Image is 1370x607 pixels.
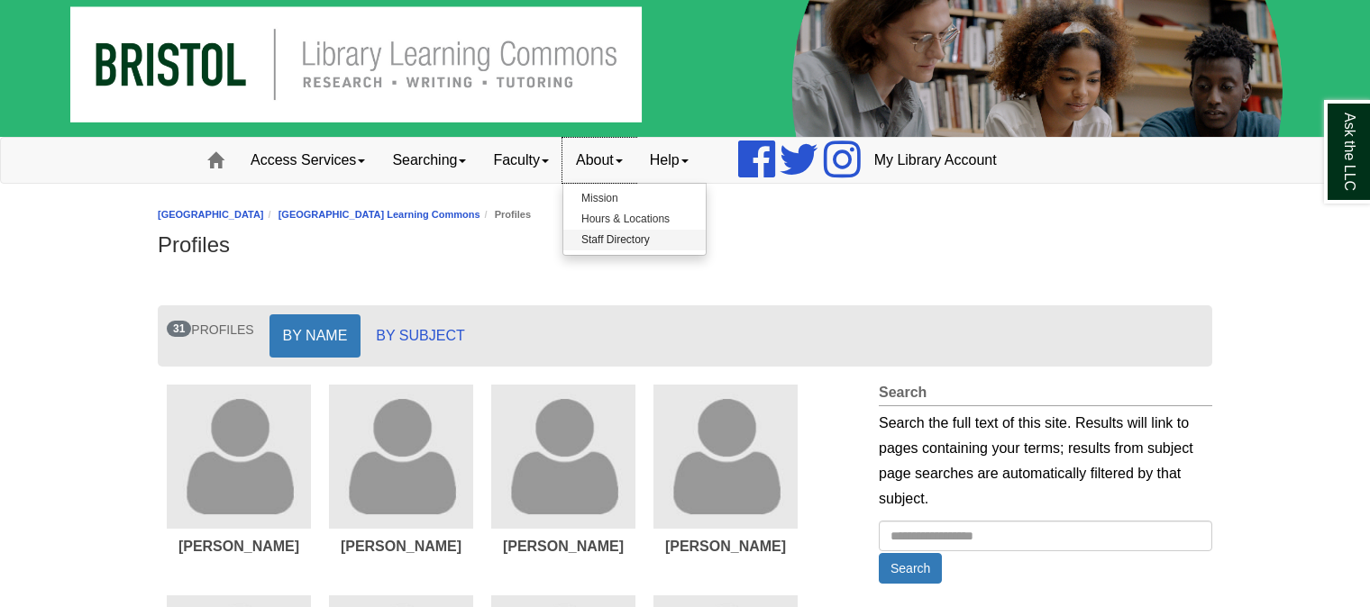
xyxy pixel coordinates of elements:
[636,138,702,183] a: Help
[237,138,379,183] a: Access Services
[167,314,254,341] li: PROFILES
[329,385,473,555] a: Aim Benson's picture[PERSON_NAME]
[329,385,473,529] img: Aim Benson's picture
[329,538,473,555] div: [PERSON_NAME]
[167,385,311,529] img: Aija Antoine's picture
[491,538,635,555] div: [PERSON_NAME]
[480,206,531,223] li: Profiles
[158,206,1212,223] nav: breadcrumb
[879,411,1212,512] div: Search the full text of this site. Results will link to pages containing your terms; results from...
[861,138,1010,183] a: My Library Account
[653,538,798,555] div: [PERSON_NAME]
[167,538,311,555] div: [PERSON_NAME]
[491,385,635,529] img: Alex Correia's picture
[479,138,562,183] a: Faculty
[653,385,798,529] img: Alex Ware's picture
[279,209,480,220] a: [GEOGRAPHIC_DATA] Learning Commons
[158,209,264,220] a: [GEOGRAPHIC_DATA]
[562,138,636,183] a: About
[879,553,942,584] button: Search
[158,232,1212,258] h1: Profiles
[653,385,798,555] a: Alex Ware's picture[PERSON_NAME]
[362,314,478,358] a: BY SUBJECT
[563,230,706,250] a: Staff Directory
[563,188,706,209] a: Mission
[379,138,479,183] a: Searching
[879,385,1212,406] h2: Search
[167,321,191,337] span: 31
[269,314,361,358] a: BY NAME
[491,385,635,555] a: Alex Correia's picture[PERSON_NAME]
[563,209,706,230] a: Hours & Locations
[167,385,311,555] a: Aija Antoine's picture[PERSON_NAME]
